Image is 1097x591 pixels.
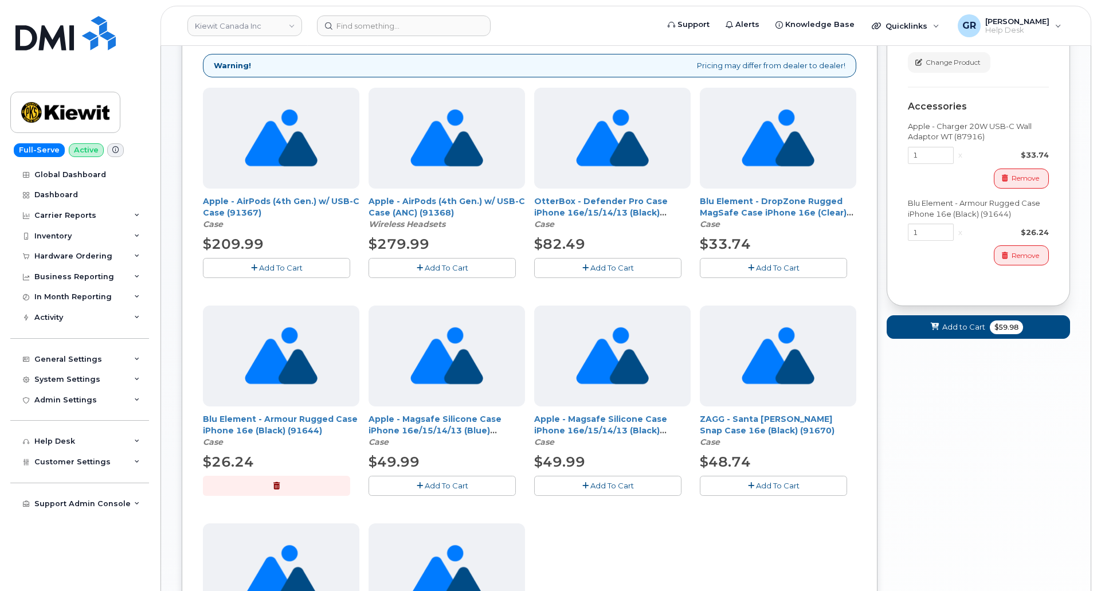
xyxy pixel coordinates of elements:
[203,219,223,229] em: Case
[410,88,483,189] img: no_image_found-2caef05468ed5679b831cfe6fc140e25e0c280774317ffc20a367ab7fd17291e.png
[259,263,303,272] span: Add To Cart
[756,481,800,490] span: Add To Cart
[203,437,223,447] em: Case
[886,21,927,30] span: Quicklinks
[410,306,483,406] img: no_image_found-2caef05468ed5679b831cfe6fc140e25e0c280774317ffc20a367ab7fd17291e.png
[203,258,350,278] button: Add To Cart
[203,196,359,218] a: Apple - AirPods (4th Gen.) w/ USB-C Case (91367)
[369,219,445,229] em: Wireless Headsets
[954,150,967,161] div: x
[1012,173,1039,183] span: Remove
[967,227,1049,238] div: $26.24
[756,263,800,272] span: Add To Cart
[660,13,718,36] a: Support
[1047,541,1088,582] iframe: Messenger Launcher
[950,14,1069,37] div: Gabriel Rains
[369,414,502,447] a: Apple - Magsafe Silicone Case iPhone 16e/15/14/13 (Blue) (91646)
[700,453,751,470] span: $48.74
[369,413,525,448] div: Apple - Magsafe Silicone Case iPhone 16e/15/14/13 (Blue) (91646)
[369,437,389,447] em: Case
[534,413,691,448] div: Apple - Magsafe Silicone Case iPhone 16e/15/14/13 (Black) (91647)
[700,219,720,229] em: Case
[534,476,681,496] button: Add To Cart
[908,198,1049,219] div: Blu Element - Armour Rugged Case iPhone 16e (Black) (91644)
[425,481,468,490] span: Add To Cart
[245,306,318,406] img: no_image_found-2caef05468ed5679b831cfe6fc140e25e0c280774317ffc20a367ab7fd17291e.png
[369,258,516,278] button: Add To Cart
[203,453,254,470] span: $26.24
[187,15,302,36] a: Kiewit Canada Inc
[534,453,585,470] span: $49.99
[700,476,847,496] button: Add To Cart
[864,14,947,37] div: Quicklinks
[985,26,1049,35] span: Help Desk
[718,13,767,36] a: Alerts
[203,414,358,436] a: Blu Element - Armour Rugged Case iPhone 16e (Black) (91644)
[742,306,814,406] img: no_image_found-2caef05468ed5679b831cfe6fc140e25e0c280774317ffc20a367ab7fd17291e.png
[590,263,634,272] span: Add To Cart
[203,54,856,77] div: Pricing may differ from dealer to dealer!
[908,52,990,72] button: Change Product
[994,169,1049,189] button: Remove
[942,322,985,332] span: Add to Cart
[990,320,1023,334] span: $59.98
[926,57,981,68] span: Change Product
[994,245,1049,265] button: Remove
[576,88,649,189] img: no_image_found-2caef05468ed5679b831cfe6fc140e25e0c280774317ffc20a367ab7fd17291e.png
[677,19,710,30] span: Support
[954,227,967,238] div: x
[534,196,668,229] a: OtterBox - Defender Pro Case iPhone 16e/15/14/13 (Black) (91757)
[700,437,720,447] em: Case
[700,413,856,448] div: ZAGG - Santa Cruz Snap Case 16e (Black) (91670)
[203,195,359,230] div: Apple - AirPods (4th Gen.) w/ USB-C Case (91367)
[245,88,318,189] img: no_image_found-2caef05468ed5679b831cfe6fc140e25e0c280774317ffc20a367ab7fd17291e.png
[534,219,554,229] em: Case
[534,195,691,230] div: OtterBox - Defender Pro Case iPhone 16e/15/14/13 (Black) (91757)
[735,19,759,30] span: Alerts
[767,13,863,36] a: Knowledge Base
[700,196,853,229] a: Blu Element - DropZone Rugged MagSafe Case iPhone 16e (Clear) (91643)
[369,195,525,230] div: Apple - AirPods (4th Gen.) w/ USB-C Case (ANC) (91368)
[700,414,834,436] a: ZAGG - Santa [PERSON_NAME] Snap Case 16e (Black) (91670)
[700,195,856,230] div: Blu Element - DropZone Rugged MagSafe Case iPhone 16e (Clear) (91643)
[369,453,420,470] span: $49.99
[785,19,855,30] span: Knowledge Base
[534,414,667,447] a: Apple - Magsafe Silicone Case iPhone 16e/15/14/13 (Black) (91647)
[700,258,847,278] button: Add To Cart
[534,437,554,447] em: Case
[534,236,585,252] span: $82.49
[534,258,681,278] button: Add To Cart
[962,19,976,33] span: GR
[742,88,814,189] img: no_image_found-2caef05468ed5679b831cfe6fc140e25e0c280774317ffc20a367ab7fd17291e.png
[576,306,649,406] img: no_image_found-2caef05468ed5679b831cfe6fc140e25e0c280774317ffc20a367ab7fd17291e.png
[203,236,264,252] span: $209.99
[317,15,491,36] input: Find something...
[590,481,634,490] span: Add To Cart
[908,101,1049,112] div: Accessories
[887,315,1070,339] button: Add to Cart $59.98
[700,236,751,252] span: $33.74
[369,476,516,496] button: Add To Cart
[908,121,1049,142] div: Apple - Charger 20W USB-C Wall Adaptor WT (87916)
[967,150,1049,161] div: $33.74
[203,413,359,448] div: Blu Element - Armour Rugged Case iPhone 16e (Black) (91644)
[985,17,1049,26] span: [PERSON_NAME]
[214,60,251,71] strong: Warning!
[369,196,525,218] a: Apple - AirPods (4th Gen.) w/ USB-C Case (ANC) (91368)
[369,236,429,252] span: $279.99
[1012,251,1039,261] span: Remove
[425,263,468,272] span: Add To Cart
